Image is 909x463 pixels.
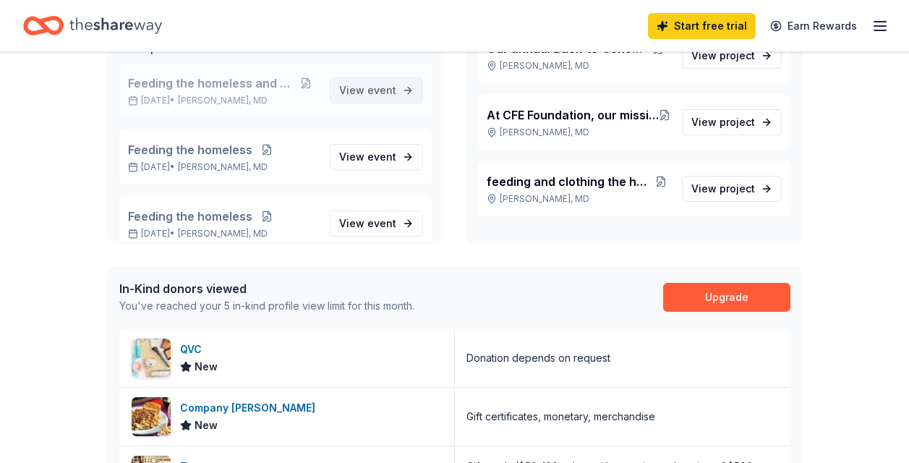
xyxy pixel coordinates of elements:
span: [PERSON_NAME], MD [178,95,268,106]
span: [PERSON_NAME], MD [178,161,268,173]
span: event [367,150,396,163]
p: [PERSON_NAME], MD [487,193,670,205]
a: View project [682,109,782,135]
div: Company [PERSON_NAME] [180,399,321,417]
span: Feeding the homeless [128,208,252,225]
p: [DATE] • [128,161,318,173]
span: View [339,148,396,166]
div: Gift certificates, monetary, merchandise [466,408,655,425]
span: Feeding the homeless and children [128,75,294,92]
span: View [691,180,755,197]
div: You've reached your 5 in-kind profile view limit for this month. [119,297,414,315]
div: In-Kind donors viewed [119,280,414,297]
p: [DATE] • [128,228,318,239]
span: New [195,358,218,375]
a: Earn Rewards [761,13,866,39]
span: New [195,417,218,434]
div: Donation depends on request [466,349,610,367]
span: event [367,217,396,229]
a: View event [330,211,423,237]
a: View project [682,176,782,202]
div: QVC [180,341,218,358]
span: Feeding the homeless [128,141,252,158]
a: Home [23,9,162,43]
span: View [691,114,755,131]
span: project [720,182,755,195]
a: Start free trial [648,13,756,39]
img: Image for Company Brinker [132,397,171,436]
span: project [720,116,755,128]
span: View [691,47,755,64]
a: Upgrade [663,283,790,312]
span: project [720,49,755,61]
p: [PERSON_NAME], MD [487,127,670,138]
p: [DATE] • [128,95,318,106]
a: View event [330,144,423,170]
span: feeding and clothing the homeless and chilren [487,173,652,190]
span: At CFE Foundation, our mission is to uplift and support children, women, and homeless individuals... [487,106,659,124]
span: View [339,82,396,99]
span: event [367,84,396,96]
a: View project [682,43,782,69]
span: [PERSON_NAME], MD [178,228,268,239]
a: View event [330,77,423,103]
span: View [339,215,396,232]
p: [PERSON_NAME], MD [487,60,670,72]
img: Image for QVC [132,339,171,378]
